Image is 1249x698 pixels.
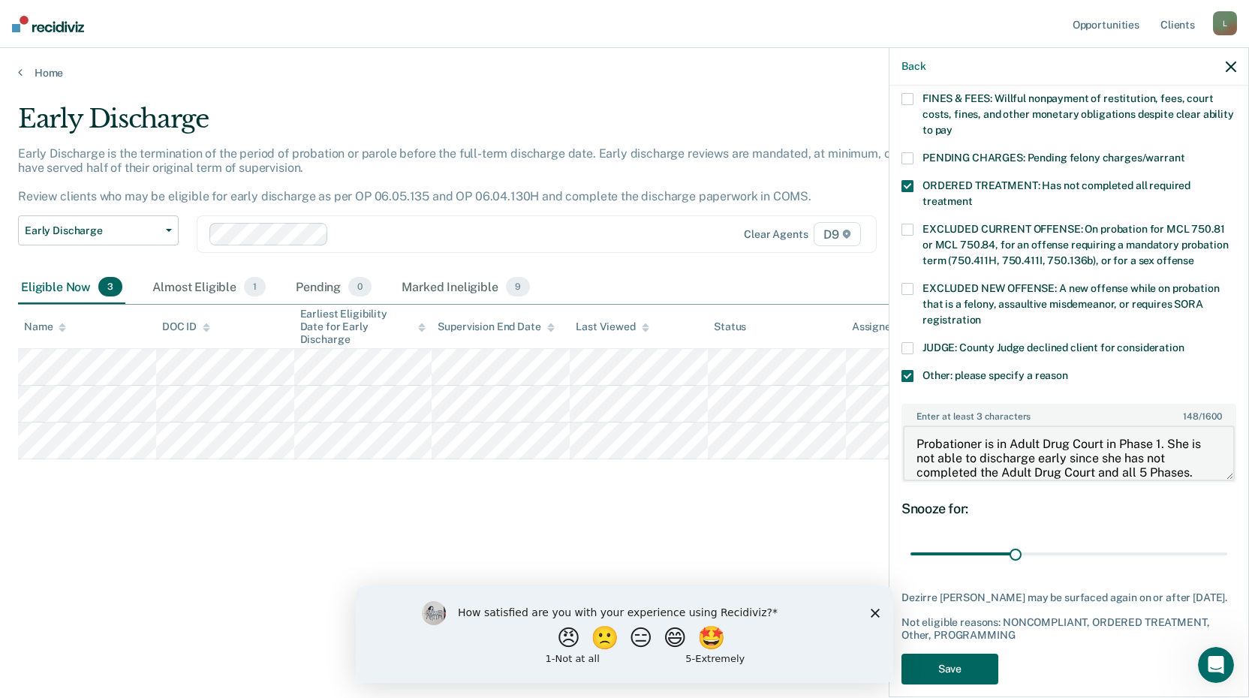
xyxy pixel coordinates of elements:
button: Save [901,654,998,684]
iframe: Survey by Kim from Recidiviz [356,586,893,683]
div: L [1213,11,1237,35]
div: Assigned to [852,320,922,333]
span: EXCLUDED CURRENT OFFENSE: On probation for MCL 750.81 or MCL 750.84, for an offense requiring a m... [922,223,1228,266]
div: Snooze for: [901,501,1236,517]
span: / 1600 [1183,411,1221,422]
span: JUDGE: County Judge declined client for consideration [922,341,1184,354]
div: Supervision End Date [438,320,554,333]
a: Home [18,66,1231,80]
img: Recidiviz [12,16,84,32]
div: DOC ID [162,320,210,333]
span: 1 [244,277,266,296]
div: Status [714,320,746,333]
span: FINES & FEES: Willful nonpayment of restitution, fees, court costs, fines, and other monetary obl... [922,92,1234,136]
div: Name [24,320,66,333]
div: Clear agents [744,228,808,241]
span: Early Discharge [25,224,160,237]
iframe: Intercom live chat [1198,647,1234,683]
span: 148 [1183,411,1199,422]
span: 9 [506,277,530,296]
textarea: Probationer is in Adult Drug Court in Phase 1. She is not able to discharge early since she has n... [903,426,1235,481]
span: PENDING CHARGES: Pending felony charges/warrant [922,152,1184,164]
span: ORDERED TREATMENT: Has not completed all required treatment [922,179,1190,207]
span: 0 [348,277,372,296]
div: Last Viewed [576,320,649,333]
div: Dezirre [PERSON_NAME] may be surfaced again on or after [DATE]. [901,591,1236,604]
span: Other: please specify a reason [922,369,1068,381]
div: Not eligible reasons: NONCOMPLIANT, ORDERED TREATMENT, Other, PROGRAMMING [901,616,1236,642]
button: Back [901,60,925,73]
p: Early Discharge is the termination of the period of probation or parole before the full-term disc... [18,146,950,204]
span: 3 [98,277,122,296]
label: Enter at least 3 characters [903,405,1235,422]
span: EXCLUDED NEW OFFENSE: A new offense while on probation that is a felony, assaultive misdemeanor, ... [922,282,1219,326]
div: Pending [293,271,375,304]
div: Eligible Now [18,271,125,304]
div: Marked Ineligible [399,271,533,304]
div: Early Discharge [18,104,955,146]
span: D9 [814,222,861,246]
div: Earliest Eligibility Date for Early Discharge [300,308,426,345]
div: Almost Eligible [149,271,269,304]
